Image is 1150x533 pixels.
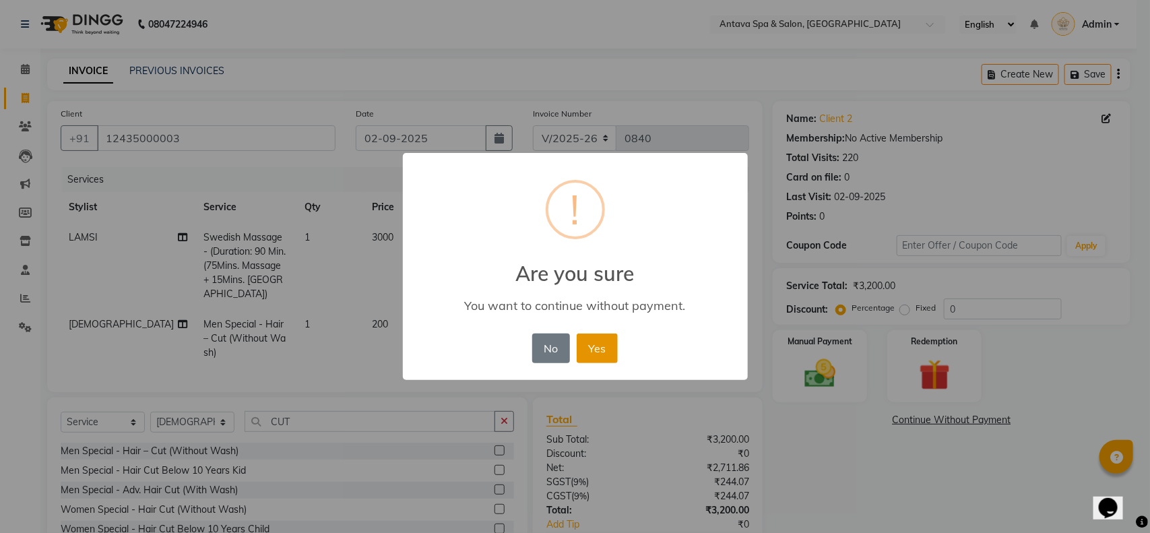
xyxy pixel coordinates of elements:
button: Yes [577,334,618,363]
div: You want to continue without payment. [422,298,728,313]
iframe: chat widget [1093,479,1137,520]
h2: Are you sure [403,245,748,286]
div: ! [571,183,580,237]
button: No [532,334,570,363]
